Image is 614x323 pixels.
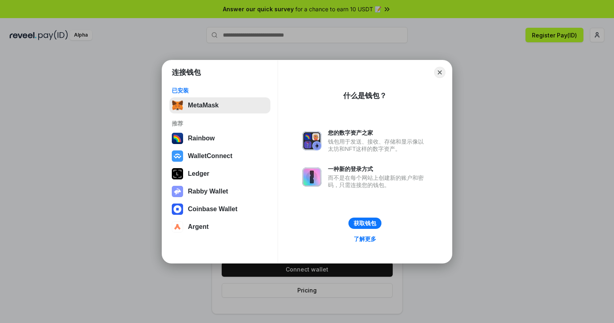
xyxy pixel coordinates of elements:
button: Rabby Wallet [169,183,270,200]
div: 什么是钱包？ [343,91,387,101]
div: 了解更多 [354,235,376,243]
div: Ledger [188,170,209,177]
button: Ledger [169,166,270,182]
img: svg+xml,%3Csvg%20width%3D%2228%22%20height%3D%2228%22%20viewBox%3D%220%200%2028%2028%22%20fill%3D... [172,221,183,232]
div: Coinbase Wallet [188,206,237,213]
img: svg+xml,%3Csvg%20xmlns%3D%22http%3A%2F%2Fwww.w3.org%2F2000%2Fsvg%22%20width%3D%2228%22%20height%3... [172,168,183,179]
img: svg+xml,%3Csvg%20width%3D%2228%22%20height%3D%2228%22%20viewBox%3D%220%200%2028%2028%22%20fill%3D... [172,204,183,215]
div: 获取钱包 [354,220,376,227]
div: Rainbow [188,135,215,142]
button: Close [434,67,445,78]
img: svg+xml,%3Csvg%20width%3D%2228%22%20height%3D%2228%22%20viewBox%3D%220%200%2028%2028%22%20fill%3D... [172,150,183,162]
button: Rainbow [169,130,270,146]
div: 您的数字资产之家 [328,129,428,136]
img: svg+xml,%3Csvg%20width%3D%22120%22%20height%3D%22120%22%20viewBox%3D%220%200%20120%20120%22%20fil... [172,133,183,144]
button: WalletConnect [169,148,270,164]
button: Argent [169,219,270,235]
div: Argent [188,223,209,230]
div: 一种新的登录方式 [328,165,428,173]
button: Coinbase Wallet [169,201,270,217]
img: svg+xml,%3Csvg%20fill%3D%22none%22%20height%3D%2233%22%20viewBox%3D%220%200%2035%2033%22%20width%... [172,100,183,111]
a: 了解更多 [349,234,381,244]
div: 钱包用于发送、接收、存储和显示像以太坊和NFT这样的数字资产。 [328,138,428,152]
button: 获取钱包 [348,218,381,229]
div: 而不是在每个网站上创建新的账户和密码，只需连接您的钱包。 [328,174,428,189]
img: svg+xml,%3Csvg%20xmlns%3D%22http%3A%2F%2Fwww.w3.org%2F2000%2Fsvg%22%20fill%3D%22none%22%20viewBox... [172,186,183,197]
div: Rabby Wallet [188,188,228,195]
img: svg+xml,%3Csvg%20xmlns%3D%22http%3A%2F%2Fwww.w3.org%2F2000%2Fsvg%22%20fill%3D%22none%22%20viewBox... [302,167,321,187]
h1: 连接钱包 [172,68,201,77]
div: MetaMask [188,102,218,109]
button: MetaMask [169,97,270,113]
div: WalletConnect [188,152,233,160]
img: svg+xml,%3Csvg%20xmlns%3D%22http%3A%2F%2Fwww.w3.org%2F2000%2Fsvg%22%20fill%3D%22none%22%20viewBox... [302,131,321,150]
div: 推荐 [172,120,268,127]
div: 已安装 [172,87,268,94]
